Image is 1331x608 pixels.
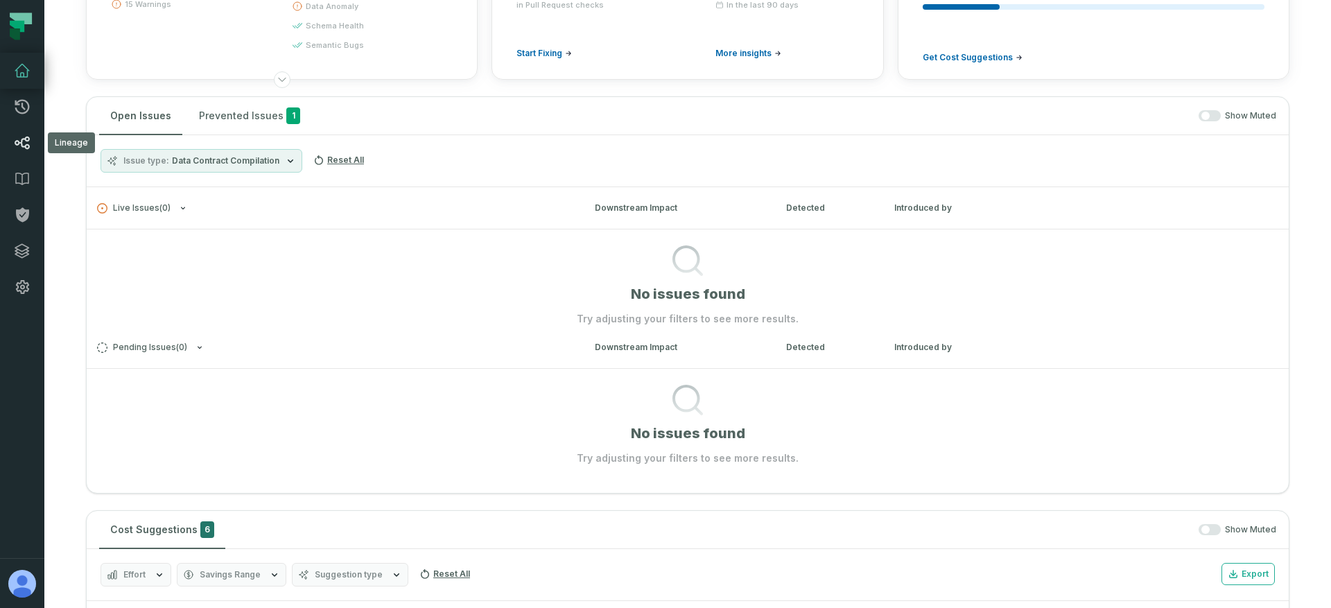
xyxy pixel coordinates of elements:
[308,149,369,171] button: Reset All
[786,202,869,214] div: Detected
[8,570,36,598] img: avatar of Aviel Bar-Yossef
[172,155,279,166] span: Data Contract Compilation
[188,97,311,134] button: Prevented Issues
[87,368,1289,465] div: Pending Issues(0)
[595,202,761,214] div: Downstream Impact
[123,569,146,580] span: Effort
[177,563,286,587] button: Savings Range
[97,342,187,353] span: Pending Issues ( 0 )
[631,284,745,304] h1: No issues found
[87,229,1289,326] div: Live Issues(0)
[315,569,383,580] span: Suggestion type
[306,40,364,51] span: semantic bugs
[715,48,781,59] a: More insights
[306,20,364,31] span: schema health
[97,342,570,353] button: Pending Issues(0)
[200,521,214,538] span: 6
[786,341,869,354] div: Detected
[101,563,171,587] button: Effort
[414,563,476,585] button: Reset All
[99,97,182,134] button: Open Issues
[516,48,562,59] span: Start Fixing
[595,341,761,354] div: Downstream Impact
[516,48,572,59] a: Start Fixing
[97,203,171,214] span: Live Issues ( 0 )
[715,48,772,59] span: More insights
[99,511,225,548] button: Cost Suggestions
[101,149,302,173] button: Issue typeData Contract Compilation
[48,132,95,153] div: Lineage
[923,52,1023,63] a: Get Cost Suggestions
[231,524,1276,536] div: Show Muted
[631,424,745,443] h1: No issues found
[292,563,408,587] button: Suggestion type
[123,155,169,166] span: Issue type
[317,110,1276,122] div: Show Muted
[894,341,1019,354] div: Introduced by
[894,202,1019,214] div: Introduced by
[923,52,1013,63] span: Get Cost Suggestions
[286,107,300,124] span: 1
[577,451,799,465] p: Try adjusting your filters to see more results.
[577,312,799,326] p: Try adjusting your filters to see more results.
[97,203,570,214] button: Live Issues(0)
[1221,563,1275,585] button: Export
[200,569,261,580] span: Savings Range
[306,1,358,12] span: data anomaly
